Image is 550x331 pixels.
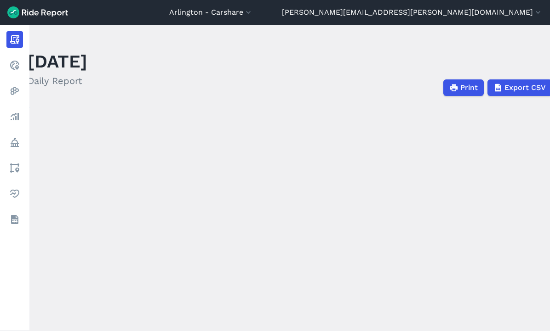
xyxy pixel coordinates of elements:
h1: [DATE] [28,49,87,74]
a: Datasets [6,211,23,228]
h2: Daily Report [28,74,87,88]
a: Realtime [6,57,23,73]
img: Ride Report [7,6,68,18]
span: Print [460,82,478,93]
a: Areas [6,160,23,176]
span: Export CSV [504,82,546,93]
a: Heatmaps [6,83,23,99]
button: [PERSON_NAME][EMAIL_ADDRESS][PERSON_NAME][DOMAIN_NAME] [282,7,543,18]
a: Analyze [6,108,23,125]
button: Print [443,79,484,96]
a: Report [6,31,23,48]
button: Arlington - Carshare [169,7,253,18]
a: Health [6,185,23,202]
a: Policy [6,134,23,151]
